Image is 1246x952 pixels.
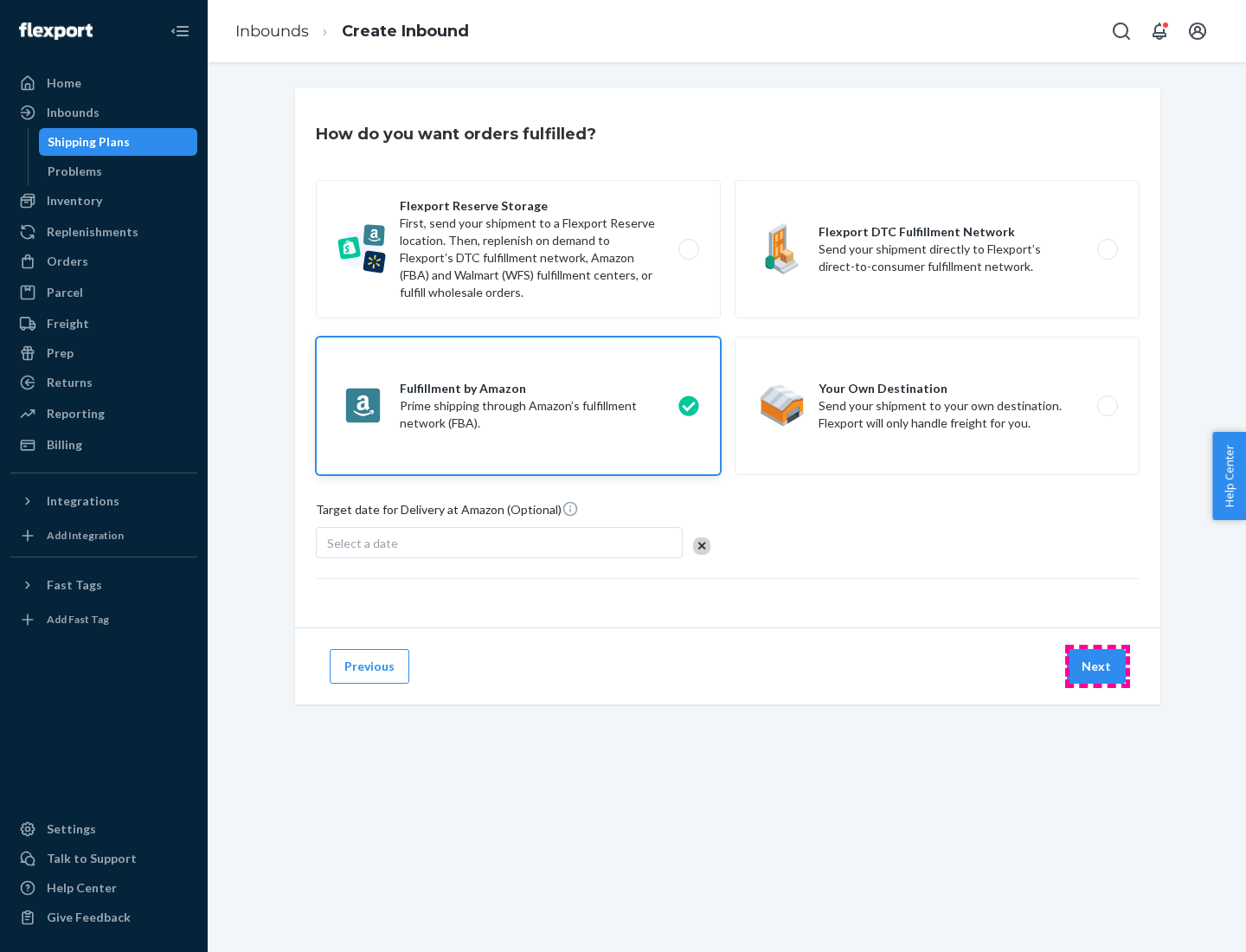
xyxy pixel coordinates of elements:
[47,192,102,209] div: Inventory
[1142,14,1177,48] button: Open notifications
[10,69,197,97] a: Home
[47,576,102,594] div: Fast Tags
[163,14,197,48] button: Close Navigation
[10,400,197,428] a: Reporting
[47,223,138,241] div: Replenishments
[47,344,74,362] div: Prep
[47,315,89,332] div: Freight
[1067,649,1126,684] button: Next
[47,253,88,270] div: Orders
[47,374,93,391] div: Returns
[10,874,197,902] a: Help Center
[19,23,93,40] img: Flexport logo
[10,339,197,367] a: Prep
[10,522,197,550] a: Add Integration
[316,123,596,145] h3: How do you want orders fulfilled?
[48,163,102,180] div: Problems
[47,850,137,867] div: Talk to Support
[10,431,197,459] a: Billing
[47,612,109,627] div: Add Fast Tag
[10,845,197,872] a: Talk to Support
[10,99,197,126] a: Inbounds
[48,133,130,151] div: Shipping Plans
[10,904,197,931] button: Give Feedback
[10,279,197,306] a: Parcel
[47,74,81,92] div: Home
[10,606,197,634] a: Add Fast Tag
[47,284,83,301] div: Parcel
[47,820,96,838] div: Settings
[342,22,469,41] a: Create Inbound
[10,248,197,275] a: Orders
[10,571,197,599] button: Fast Tags
[47,492,119,510] div: Integrations
[330,649,409,684] button: Previous
[10,487,197,515] button: Integrations
[1104,14,1139,48] button: Open Search Box
[10,310,197,338] a: Freight
[316,500,579,525] span: Target date for Delivery at Amazon (Optional)
[10,218,197,246] a: Replenishments
[327,536,398,550] span: Select a date
[47,909,131,926] div: Give Feedback
[39,128,198,156] a: Shipping Plans
[10,815,197,843] a: Settings
[39,158,198,185] a: Problems
[47,104,100,121] div: Inbounds
[235,22,309,41] a: Inbounds
[47,528,124,543] div: Add Integration
[1212,432,1246,520] button: Help Center
[222,6,483,57] ol: breadcrumbs
[47,879,117,897] div: Help Center
[47,436,82,453] div: Billing
[47,405,105,422] div: Reporting
[10,187,197,215] a: Inventory
[1180,14,1215,48] button: Open account menu
[10,369,197,396] a: Returns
